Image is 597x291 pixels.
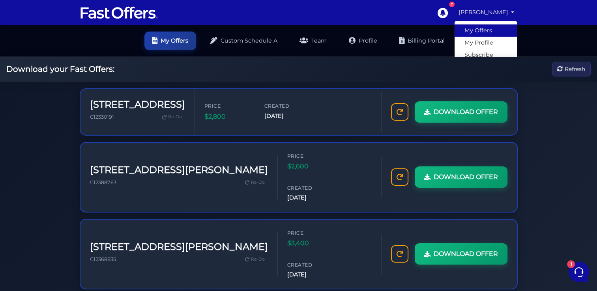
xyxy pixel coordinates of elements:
span: Created [287,261,335,269]
a: AuraYou:not acceptable6mo ago3 [9,54,148,77]
p: Messages [68,229,90,237]
a: Custom Schedule A [202,32,285,50]
a: DOWNLOAD OFFER [415,243,507,265]
span: Your Conversations [13,44,64,50]
a: 7 [433,4,451,22]
span: DOWNLOAD OFFER [434,172,498,182]
a: Re-Do [159,112,185,122]
h2: Hello [PERSON_NAME] 👋 [6,6,133,32]
a: Team [292,32,335,50]
span: 1 [79,218,84,223]
a: My Offers [455,24,517,37]
span: C12330191 [90,114,114,120]
span: DOWNLOAD OFFER [434,107,498,117]
a: Subscribe [455,49,517,61]
p: 6mo ago [126,57,145,64]
span: Aura [33,87,121,95]
span: Aura [33,57,121,65]
a: Open Help Center [98,142,145,149]
span: Find an Answer [13,142,54,149]
h3: [STREET_ADDRESS][PERSON_NAME] [90,164,268,176]
a: See all [127,44,145,50]
span: Price [287,229,335,237]
button: 1Messages [55,218,103,237]
a: My Profile [455,37,517,49]
span: Refresh [565,65,585,73]
iframe: Customerly Messenger Launcher [567,260,591,284]
p: Help [122,229,133,237]
a: [PERSON_NAME] [455,5,518,20]
h3: [STREET_ADDRESS][PERSON_NAME] [90,241,268,253]
a: DOWNLOAD OFFER [415,101,507,123]
span: Re-Do [251,256,265,263]
img: dark [13,58,28,73]
span: [DATE] [287,193,335,202]
span: $2,800 [204,112,252,122]
button: Refresh [552,62,591,76]
span: Price [287,152,335,160]
span: Created [264,102,312,110]
span: 3 [137,66,145,74]
span: $2,600 [287,161,335,172]
span: Re-Do [168,114,182,121]
span: Re-Do [251,179,265,186]
span: Created [287,184,335,192]
div: [PERSON_NAME] [454,21,517,77]
span: [DATE] [287,270,335,279]
a: Re-Do [242,254,268,265]
span: Start a Conversation [57,116,110,122]
span: $3,400 [287,238,335,248]
p: You: not acceptable [33,66,121,74]
h2: Download your Fast Offers: [6,64,114,74]
button: Start a Conversation [13,111,145,127]
a: DOWNLOAD OFFER [415,166,507,188]
button: Home [6,218,55,237]
p: You: please and thanks [33,97,121,104]
span: C12368835 [90,256,116,262]
a: Re-Do [242,177,268,188]
input: Search for an Article... [18,159,129,167]
h3: [STREET_ADDRESS] [90,99,185,110]
a: AuraYou:please and thanks6mo ago [9,84,148,108]
img: dark [13,88,28,104]
span: DOWNLOAD OFFER [434,249,498,259]
span: C12388763 [90,179,116,185]
a: Profile [341,32,385,50]
p: Home [24,229,37,237]
a: Billing Portal [391,32,453,50]
button: Help [103,218,152,237]
span: Price [204,102,252,110]
span: [DATE] [264,112,312,121]
a: My Offers [144,32,196,50]
p: 6mo ago [126,87,145,94]
div: 7 [449,2,455,7]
